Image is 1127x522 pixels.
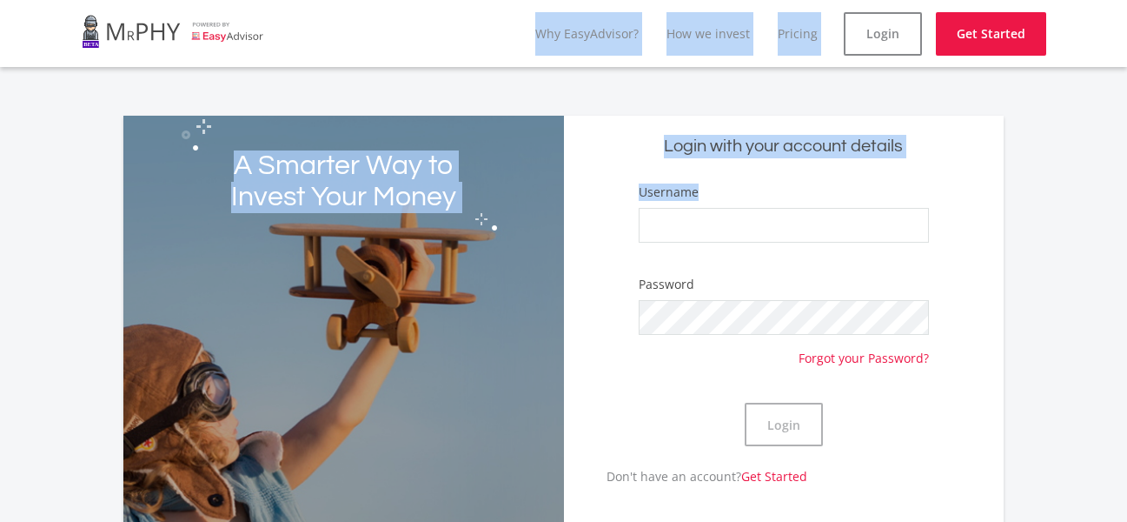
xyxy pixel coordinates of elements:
[211,151,475,213] h2: A Smarter Way to Invest Your Money
[535,25,639,42] a: Why EasyAdvisor?
[799,335,929,367] a: Forgot your Password?
[936,12,1046,56] a: Get Started
[745,403,823,446] button: Login
[639,184,699,201] label: Username
[639,276,694,293] label: Password
[577,135,991,158] h5: Login with your account details
[741,468,807,485] a: Get Started
[666,25,750,42] a: How we invest
[778,25,818,42] a: Pricing
[844,12,922,56] a: Login
[564,467,808,485] p: Don't have an account?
